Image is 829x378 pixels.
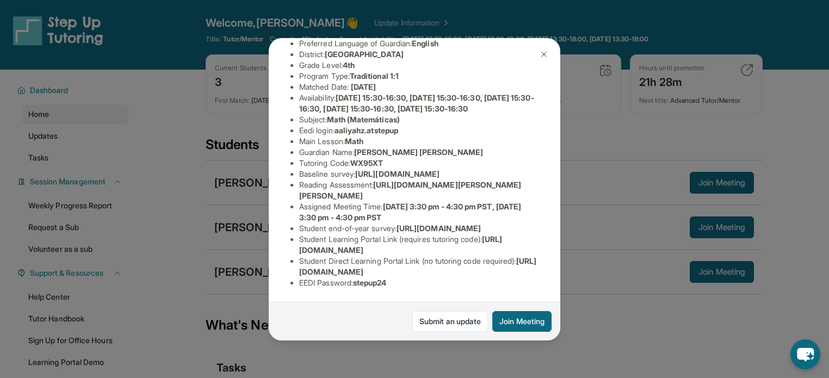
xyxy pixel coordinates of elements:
button: chat-button [790,339,820,369]
li: Student Learning Portal Link (requires tutoring code) : [299,234,539,256]
span: [DATE] 15:30-16:30, [DATE] 15:30-16:30, [DATE] 15:30-16:30, [DATE] 15:30-16:30, [DATE] 15:30-16:30 [299,93,534,113]
span: [URL][DOMAIN_NAME][PERSON_NAME][PERSON_NAME] [299,180,522,200]
li: Tutoring Code : [299,158,539,169]
li: Main Lesson : [299,136,539,147]
li: Grade Level: [299,60,539,71]
a: Submit an update [412,311,488,332]
span: English [412,39,438,48]
span: [DATE] [351,82,376,91]
span: Traditional 1:1 [350,71,399,80]
img: Close Icon [540,50,548,59]
li: Eedi login : [299,125,539,136]
li: Program Type: [299,71,539,82]
li: Subject : [299,114,539,125]
span: [DATE] 3:30 pm - 4:30 pm PST, [DATE] 3:30 pm - 4:30 pm PST [299,202,521,222]
li: Preferred Language of Guardian: [299,38,539,49]
span: aaliyahz.atstepup [335,126,398,135]
span: 4th [343,60,355,70]
li: Student end-of-year survey : [299,223,539,234]
span: [GEOGRAPHIC_DATA] [325,49,404,59]
span: Math [345,137,363,146]
span: WX95XT [350,158,383,168]
li: Reading Assessment : [299,179,539,201]
li: Availability: [299,92,539,114]
span: stepup24 [353,278,387,287]
li: Assigned Meeting Time : [299,201,539,223]
span: [URL][DOMAIN_NAME] [355,169,440,178]
li: Guardian Name : [299,147,539,158]
button: Join Meeting [492,311,552,332]
span: [PERSON_NAME] [PERSON_NAME] [354,147,483,157]
span: [URL][DOMAIN_NAME] [397,224,481,233]
li: Student Direct Learning Portal Link (no tutoring code required) : [299,256,539,277]
li: Baseline survey : [299,169,539,179]
li: EEDI Password : [299,277,539,288]
span: Math (Matemáticas) [327,115,400,124]
li: Matched Date: [299,82,539,92]
li: District: [299,49,539,60]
